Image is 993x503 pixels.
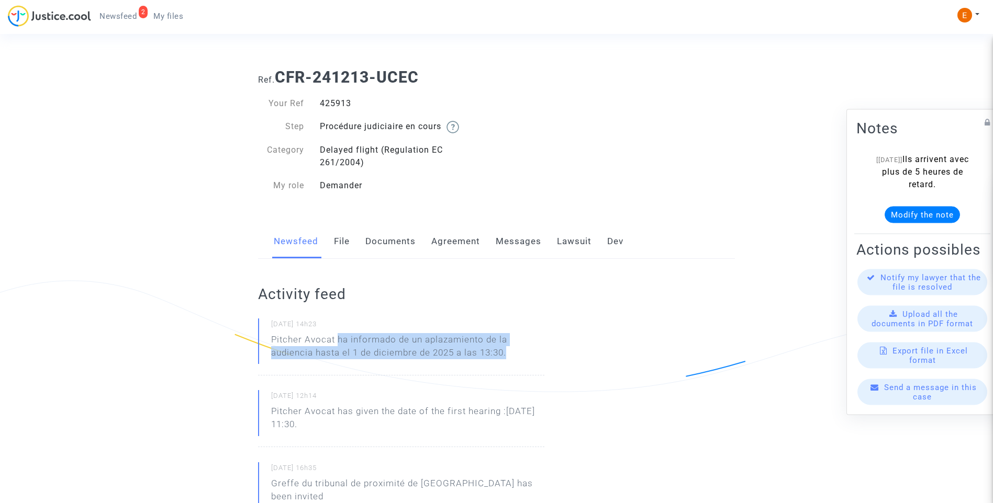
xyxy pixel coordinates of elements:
span: My files [153,12,183,21]
div: 425913 [312,97,497,110]
img: jc-logo.svg [8,5,91,27]
span: Send a message in this case [884,383,977,402]
small: [DATE] 16h35 [271,463,544,477]
div: My role [250,179,312,192]
button: Modify the note [885,207,960,223]
a: Lawsuit [557,224,592,259]
div: Step [250,120,312,133]
a: File [334,224,350,259]
small: [DATE] 12h14 [271,391,544,405]
span: Export file in Excel format [892,346,968,365]
h2: Activity feed [258,285,544,303]
div: Procédure judiciaire en cours [312,120,497,133]
div: 2 [139,6,148,18]
img: help.svg [447,121,459,133]
a: My files [145,8,192,24]
a: Messages [496,224,541,259]
span: Notify my lawyer that the file is resolved [880,273,981,292]
div: Demander [312,179,497,192]
span: Ils arrivent avec plus de 5 heures de retard. [882,154,969,189]
div: Category [250,144,312,169]
h2: Notes [856,119,988,138]
div: Your Ref [250,97,312,110]
a: 2Newsfeed [91,8,145,24]
span: Ref. [258,75,275,85]
b: CFR-241213-UCEC [275,68,419,86]
a: Dev [607,224,623,259]
a: Documents [365,224,416,259]
span: Upload all the documents in PDF format [872,310,973,328]
p: Pitcher Avocat ha informado de un aplazamiento de la audiencia hasta el 1 de diciembre de 2025 a ... [271,333,544,364]
p: Pitcher Avocat has given the date of the first hearing :[DATE] 11:30. [271,405,544,436]
span: [[DATE]] [876,156,902,164]
a: Newsfeed [274,224,318,259]
a: Agreement [431,224,480,259]
div: Delayed flight (Regulation EC 261/2004) [312,144,497,169]
span: Newsfeed [99,12,137,21]
small: [DATE] 14h23 [271,319,544,333]
h2: Actions possibles [856,241,988,259]
img: ACg8ocIeiFvHKe4dA5oeRFd_CiCnuxWUEc1A2wYhRJE3TTWt=s96-c [957,8,972,22]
